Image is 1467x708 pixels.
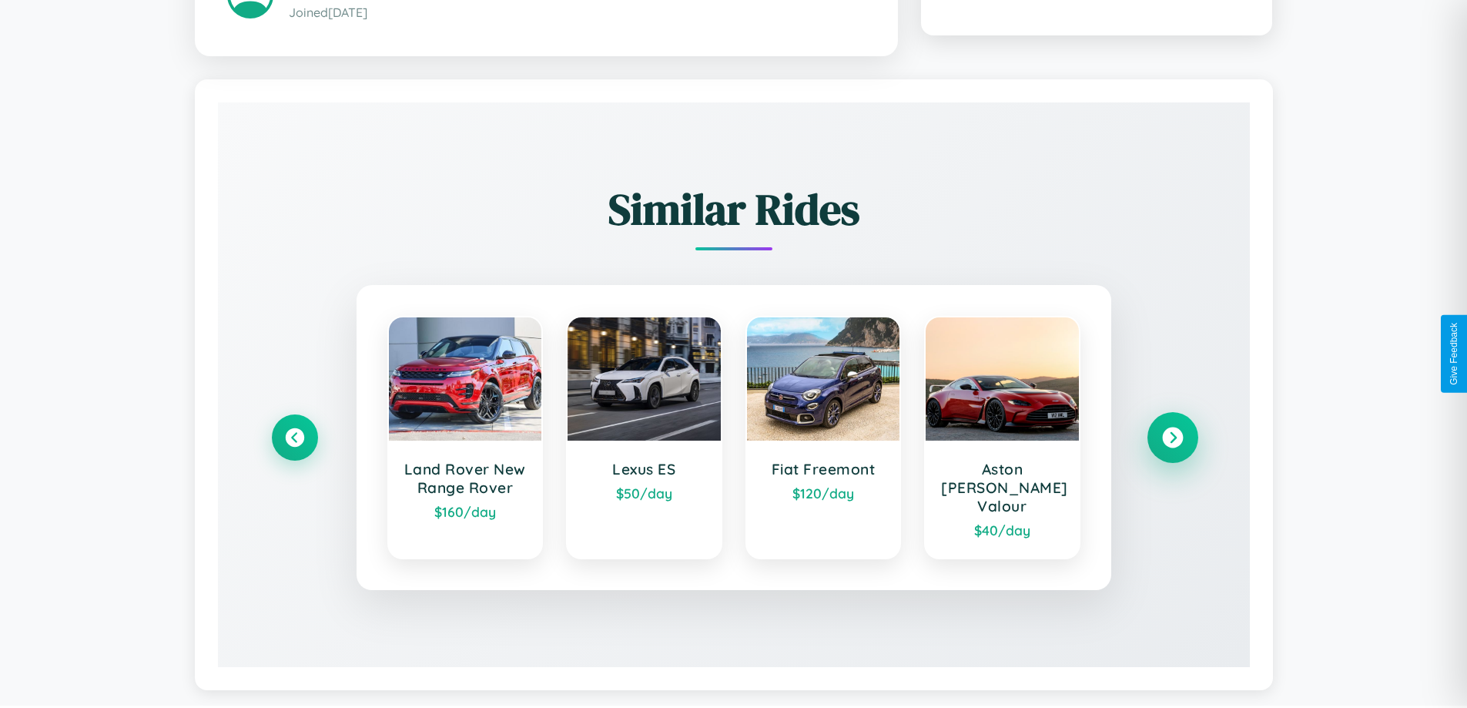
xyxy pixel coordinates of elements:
[387,316,544,559] a: Land Rover New Range Rover$160/day
[583,460,705,478] h3: Lexus ES
[762,460,885,478] h3: Fiat Freemont
[1449,323,1459,385] div: Give Feedback
[745,316,902,559] a: Fiat Freemont$120/day
[762,485,885,502] div: $ 120 /day
[941,522,1063,539] div: $ 40 /day
[289,2,866,24] p: Joined [DATE]
[924,316,1080,559] a: Aston [PERSON_NAME] Valour$40/day
[272,180,1196,239] h2: Similar Rides
[404,460,527,497] h3: Land Rover New Range Rover
[404,503,527,520] div: $ 160 /day
[941,460,1063,515] h3: Aston [PERSON_NAME] Valour
[566,316,722,559] a: Lexus ES$50/day
[583,485,705,502] div: $ 50 /day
